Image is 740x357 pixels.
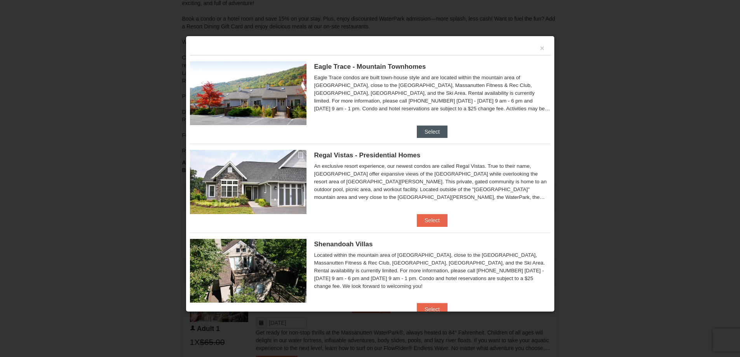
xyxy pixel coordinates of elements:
button: × [540,44,545,52]
div: An exclusive resort experience, our newest condos are called Regal Vistas. True to their name, [G... [314,162,550,201]
div: Eagle Trace condos are built town-house style and are located within the mountain area of [GEOGRA... [314,74,550,113]
span: Regal Vistas - Presidential Homes [314,152,421,159]
div: Located within the mountain area of [GEOGRAPHIC_DATA], close to the [GEOGRAPHIC_DATA], Massanutte... [314,251,550,290]
span: Shenandoah Villas [314,240,373,248]
img: 19218991-1-902409a9.jpg [190,150,306,214]
img: 19218983-1-9b289e55.jpg [190,61,306,125]
button: Select [417,303,447,315]
span: Eagle Trace - Mountain Townhomes [314,63,426,70]
img: 19219019-2-e70bf45f.jpg [190,239,306,303]
button: Select [417,214,447,226]
button: Select [417,125,447,138]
